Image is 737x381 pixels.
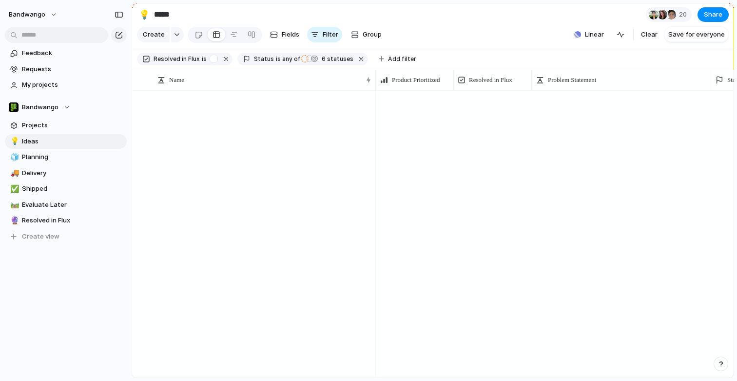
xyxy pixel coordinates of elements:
button: 💡 [9,137,19,146]
span: Bandwango [22,102,58,112]
button: Group [346,27,387,42]
span: Evaluate Later [22,200,123,210]
span: Group [363,30,382,40]
span: Delivery [22,168,123,178]
span: Create [143,30,165,40]
span: Name [169,75,184,85]
span: Add filter [388,55,416,63]
button: is [200,54,209,64]
button: ✅ [9,184,19,194]
button: Clear [637,27,661,42]
span: Share [704,10,722,20]
a: Projects [5,118,127,133]
button: 🛤️ [9,200,19,210]
a: ✅Shipped [5,181,127,196]
span: Shipped [22,184,123,194]
div: 🚚 [10,167,17,179]
a: 🧊Planning [5,150,127,164]
span: Feedback [22,48,123,58]
button: Create [137,27,170,42]
div: 💡 [10,136,17,147]
button: Bandwango [5,100,127,115]
span: is [202,55,207,63]
div: 🛤️ [10,199,17,210]
a: 🛤️Evaluate Later [5,198,127,212]
span: 20 [679,10,690,20]
span: Resolved in Flux [469,75,512,85]
a: My projects [5,78,127,92]
span: Requests [22,64,123,74]
div: 🔮 [10,215,17,226]
a: 🚚Delivery [5,166,127,180]
span: Planning [22,152,123,162]
a: Requests [5,62,127,77]
span: Linear [585,30,604,40]
span: My projects [22,80,123,90]
button: 🚚 [9,168,19,178]
span: Save for everyone [668,30,725,40]
button: Filter [307,27,342,42]
span: Resolved in Flux [154,55,200,63]
span: Problem Statement [548,75,596,85]
span: 6 [319,55,327,62]
button: Save for everyone [664,27,729,42]
button: Linear [570,27,608,42]
span: is [276,55,281,63]
button: 🧊 [9,152,19,162]
div: 💡 [139,8,150,21]
span: bandwango [9,10,45,20]
button: bandwango [4,7,62,22]
button: Add filter [373,52,422,66]
button: isany of [274,54,302,64]
div: ✅ [10,183,17,195]
button: Share [698,7,729,22]
button: Fields [266,27,303,42]
a: 🔮Resolved in Flux [5,213,127,228]
a: Feedback [5,46,127,60]
a: 💡Ideas [5,134,127,149]
span: Clear [641,30,658,40]
span: Ideas [22,137,123,146]
span: Resolved in Flux [22,216,123,225]
div: 🧊 [10,152,17,163]
button: 💡 [136,7,152,22]
span: any of [281,55,300,63]
button: Create view [5,229,127,244]
button: 🔮 [9,216,19,225]
span: Create view [22,232,59,241]
span: statuses [319,55,353,63]
button: 6 statuses [301,54,355,64]
span: Filter [323,30,338,40]
span: Status [254,55,274,63]
span: Product Prioritized [392,75,440,85]
span: Projects [22,120,123,130]
span: Fields [282,30,299,40]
